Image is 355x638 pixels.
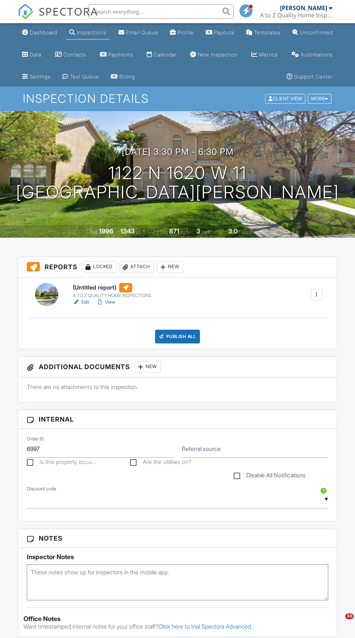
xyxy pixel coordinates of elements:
img: The Best Home Inspection Software - Spectora [18,4,34,20]
span: 10 [345,613,354,619]
div: Billing [119,73,135,80]
div: Inspections [77,29,106,35]
a: Unconfirmed [289,26,336,39]
div: New [157,261,183,273]
input: Search everything... [89,4,234,19]
div: Publish All [155,330,200,343]
span: bedrooms [201,229,221,235]
a: Client View [264,96,307,101]
div: 3.0 [228,227,238,235]
span: sq. ft. [136,229,146,235]
a: Automations (Basic) [289,48,336,62]
div: Office Notes [24,615,331,622]
div: Automations [301,51,333,58]
a: Payments [97,48,136,62]
a: New Inspection [187,48,241,62]
div: Profile [177,29,194,35]
p: There are no attachments to this inspection. [27,383,328,391]
label: Are the utilities on? [130,459,191,468]
div: Calendar [154,51,176,58]
div: New [134,361,161,373]
h5: Inspector Notes [27,553,328,561]
div: Support Center [294,73,333,80]
h3: Notes [18,529,337,548]
a: View [96,299,115,306]
div: A TO Z QUALITY HOME INSPECTIONS [73,293,151,299]
a: Inspections [66,26,109,39]
p: Want timestamped internal notes for your office staff? [24,622,331,630]
h1: 1122 N 1620 W 11 [GEOGRAPHIC_DATA][PERSON_NAME] [16,164,339,202]
a: Email Queue [116,26,161,39]
span: Built [90,229,98,235]
div: Settings [30,73,51,80]
a: Text Queue [59,70,102,84]
label: Discount code [27,486,56,492]
a: Payouts [203,26,237,39]
div: Unconfirmed [300,29,333,35]
div: A to Z Quality Home Inspections [260,12,333,19]
div: Text Queue [70,73,99,80]
span: sq.ft. [180,229,189,235]
a: Metrics [248,48,281,62]
a: Calendar [144,48,179,62]
div: Contacts [63,51,86,58]
label: Is this property occupied? [27,459,96,468]
a: Click here to trial Spectora Advanced. [158,623,252,630]
div: Metrics [259,51,278,58]
h6: (Untitled report) [73,283,151,292]
div: Templates [254,29,280,35]
a: Templates [243,26,283,39]
a: Contacts [52,48,89,62]
div: Email Queue [126,29,158,35]
h3: Internal [18,410,337,429]
div: [PERSON_NAME] [280,4,327,12]
div: 1996 [99,227,113,235]
a: Edit [73,299,89,306]
div: Dashboard [30,29,57,35]
h3: Additional Documents [18,357,337,377]
div: New Inspection [198,51,238,58]
div: 1343 [120,227,135,235]
label: Referral source [182,445,221,453]
a: Support Center [284,70,336,84]
div: Attach [119,261,154,273]
span: SPECTORA [39,4,98,19]
a: SPECTORA [18,10,98,25]
div: Data [30,51,41,58]
div: Payments [108,51,133,58]
span: Lot Size [153,229,168,235]
div: Locked [82,261,116,273]
h3: Reports [18,257,337,278]
span: bathrooms [239,229,259,235]
a: (Untitled report) A TO Z QUALITY HOME INSPECTIONS [73,283,151,299]
div: Client View [265,94,305,104]
h3: [DATE] 3:30 pm - 6:30 pm [122,147,234,157]
div: More [308,94,331,104]
div: Payouts [214,29,234,35]
a: Data [19,48,44,62]
a: Company Profile [167,26,197,39]
label: Disable All Notifications [234,472,306,481]
div: 871 [169,227,179,235]
a: Billing [108,70,138,84]
iframe: Intercom live chat [330,613,348,631]
a: Dashboard [19,26,60,39]
a: Settings [19,70,54,84]
h1: Inspection Details [23,92,332,105]
div: 3 [196,227,200,235]
label: Order ID [27,436,44,442]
